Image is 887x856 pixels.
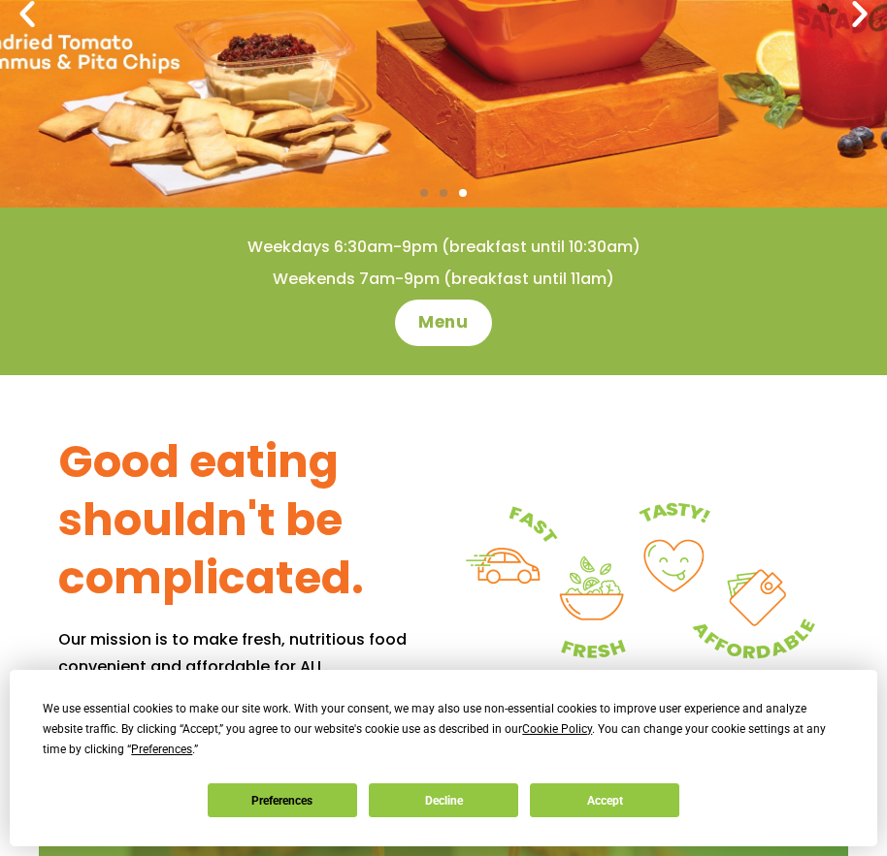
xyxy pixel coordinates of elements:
[420,189,428,197] span: Go to slide 1
[440,189,447,197] span: Go to slide 2
[530,783,679,817] button: Accept
[395,300,491,346] a: Menu
[43,699,843,760] div: We use essential cookies to make our site work. With your consent, we may also use non-essential ...
[10,670,877,846] div: Cookie Consent Prompt
[131,743,192,756] span: Preferences
[58,433,443,607] h3: Good eating shouldn't be complicated.
[39,269,848,290] h4: Weekends 7am-9pm (breakfast until 11am)
[39,237,848,258] h4: Weekdays 6:30am-9pm (breakfast until 10:30am)
[418,311,468,334] span: Menu
[522,722,592,736] span: Cookie Policy
[208,783,357,817] button: Preferences
[58,626,443,679] p: Our mission is to make fresh, nutritious food convenient and affordable for ALL.
[459,189,467,197] span: Go to slide 3
[369,783,518,817] button: Decline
